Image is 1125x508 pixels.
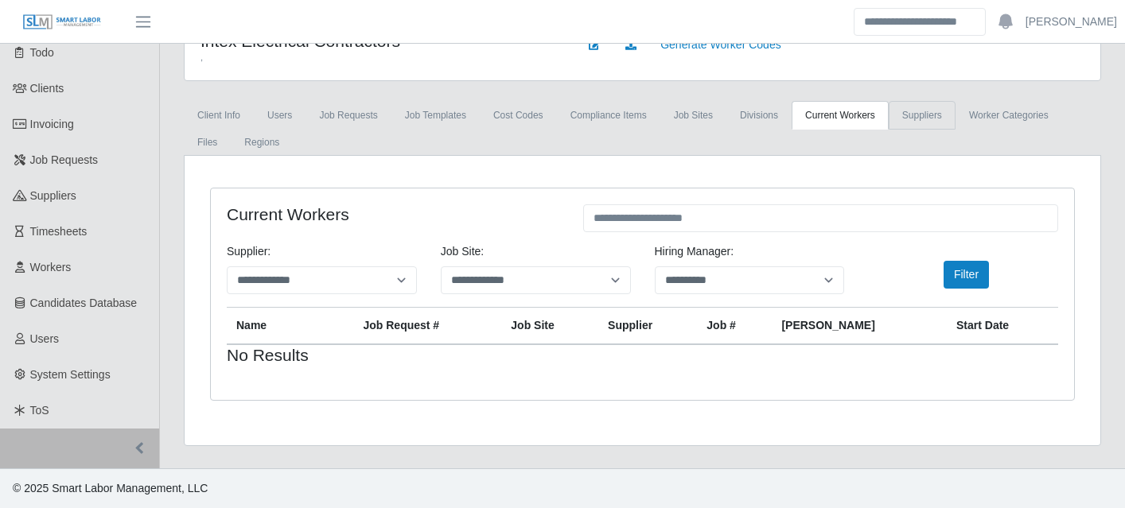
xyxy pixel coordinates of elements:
[889,101,956,130] a: Suppliers
[944,261,989,289] button: Filter
[30,368,111,381] span: System Settings
[501,307,598,344] th: job site
[391,101,480,130] a: Job Templates
[227,204,559,224] h4: Current Workers
[441,243,484,260] label: job site:
[30,153,99,166] span: Job Requests
[660,101,726,130] a: job sites
[30,297,138,309] span: Candidates Database
[1026,14,1117,30] a: [PERSON_NAME]
[30,82,64,95] span: Clients
[30,332,60,345] span: Users
[726,101,792,130] a: Divisions
[13,482,208,494] span: © 2025 Smart Labor Management, LLC
[598,307,697,344] th: Supplier
[650,31,791,59] a: Generate Worker Codes
[480,101,557,130] a: cost codes
[792,101,889,130] a: Current Workers
[184,128,231,157] a: Files
[697,307,772,344] th: Job #
[854,8,986,36] input: Search
[30,118,74,130] span: Invoicing
[557,101,660,130] a: Compliance Items
[254,101,306,130] a: Users
[30,404,49,417] span: ToS
[655,243,734,260] label: Hiring Manager:
[184,101,254,130] a: Client Info
[772,307,947,344] th: [PERSON_NAME]
[30,189,76,202] span: Suppliers
[231,128,293,157] a: Regions
[353,307,501,344] th: Job Request #
[956,101,1062,130] a: Worker Categories
[947,307,1058,344] th: Start Date
[22,14,102,31] img: SLM Logo
[227,345,353,365] h4: No Results
[227,243,271,260] label: Supplier:
[30,46,54,59] span: Todo
[227,307,353,344] th: Name
[30,261,72,273] span: Workers
[30,225,88,238] span: Timesheets
[306,101,391,130] a: Job Requests
[200,51,555,64] div: ,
